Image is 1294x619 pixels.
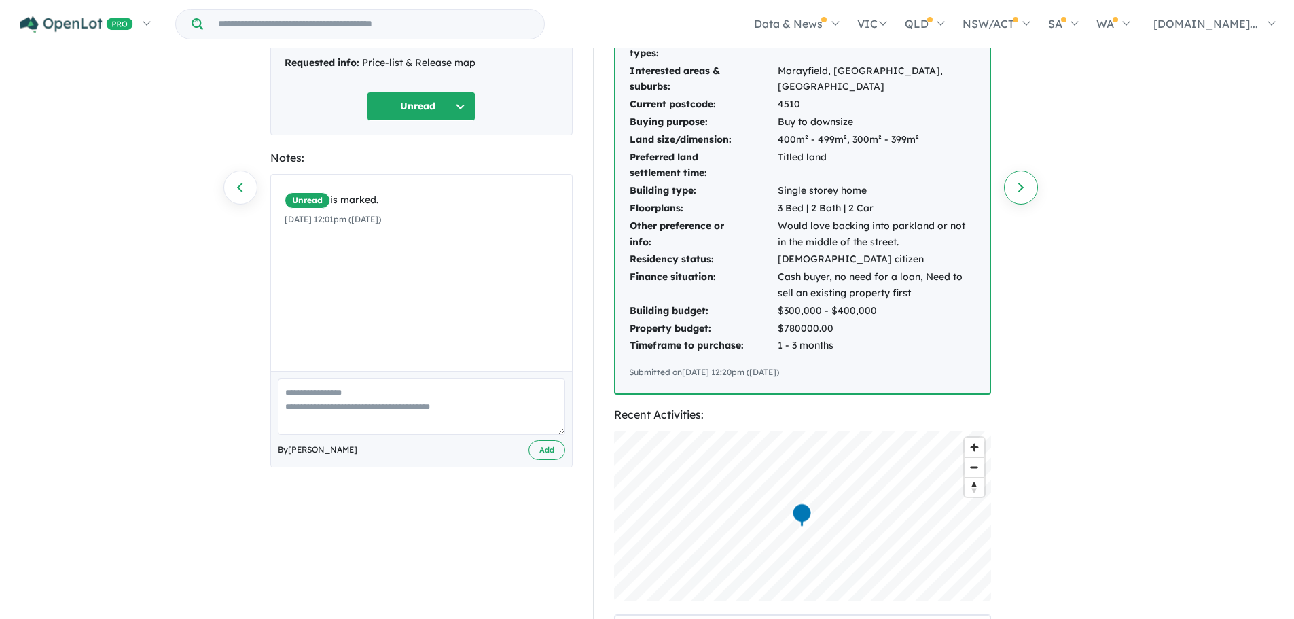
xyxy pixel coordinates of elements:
[777,337,976,355] td: 1 - 3 months
[1153,17,1258,31] span: [DOMAIN_NAME]...
[629,131,777,149] td: Land size/dimension:
[629,96,777,113] td: Current postcode:
[777,217,976,251] td: Would love backing into parkland or not in the middle of the street.
[629,366,976,379] div: Submitted on [DATE] 12:20pm ([DATE])
[629,63,777,96] td: Interested areas & suburbs:
[614,431,991,601] canvas: Map
[777,268,976,302] td: Cash buyer, no need for a loan, Need to sell an existing property first
[285,55,558,71] div: Price-list & Release map
[629,302,777,320] td: Building budget:
[777,182,976,200] td: Single storey home
[629,182,777,200] td: Building type:
[629,113,777,131] td: Buying purpose:
[777,200,976,217] td: 3 Bed | 2 Bath | 2 Car
[629,200,777,217] td: Floorplans:
[629,251,777,268] td: Residency status:
[965,457,984,477] button: Zoom out
[777,320,976,338] td: $780000.00
[777,113,976,131] td: Buy to downsize
[965,477,984,497] button: Reset bearing to north
[965,458,984,477] span: Zoom out
[285,192,330,209] span: Unread
[629,217,777,251] td: Other preference or info:
[629,320,777,338] td: Property budget:
[285,214,381,224] small: [DATE] 12:01pm ([DATE])
[270,149,573,167] div: Notes:
[528,440,565,460] button: Add
[777,251,976,268] td: [DEMOGRAPHIC_DATA] citizen
[629,337,777,355] td: Timeframe to purchase:
[629,149,777,183] td: Preferred land settlement time:
[629,268,777,302] td: Finance situation:
[777,149,976,183] td: Titled land
[614,406,991,424] div: Recent Activities:
[206,10,541,39] input: Try estate name, suburb, builder or developer
[965,438,984,457] button: Zoom in
[367,92,475,121] button: Unread
[777,302,976,320] td: $300,000 - $400,000
[777,63,976,96] td: Morayfield, [GEOGRAPHIC_DATA], [GEOGRAPHIC_DATA]
[20,16,133,33] img: Openlot PRO Logo White
[777,131,976,149] td: 400m² - 499m², 300m² - 399m²
[278,443,357,457] span: By [PERSON_NAME]
[285,192,569,209] div: is marked.
[285,56,359,69] strong: Requested info:
[791,503,812,528] div: Map marker
[777,96,976,113] td: 4510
